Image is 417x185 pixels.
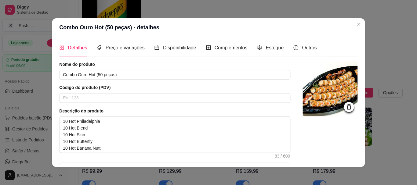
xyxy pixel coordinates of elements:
[106,45,145,50] span: Preço e variações
[59,61,290,67] article: Nome do produto
[257,45,262,50] span: code-sandbox
[154,45,159,50] span: calendar
[302,45,317,50] span: Outros
[163,45,196,50] span: Disponibilidade
[303,61,357,116] img: logo da loja
[215,45,248,50] span: Complementos
[59,93,290,103] input: Ex.: 123
[59,70,290,80] input: Ex.: Hamburguer de costela
[59,84,290,91] article: Código do produto (PDV)
[266,45,284,50] span: Estoque
[293,45,298,50] span: info-circle
[59,45,64,50] span: appstore
[354,20,364,29] button: Close
[97,45,102,50] span: tags
[206,45,211,50] span: plus-square
[59,108,290,114] article: Descrição do produto
[52,18,365,37] header: Combo Ouro Hot (50 peças) - detalhes
[68,45,87,50] span: Detalhes
[60,116,290,152] textarea: 10 Hot Philadelphia 10 Hot Blend 10 Hot Skin 10 Hot Butterfly 10 Hot Banana Nutt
